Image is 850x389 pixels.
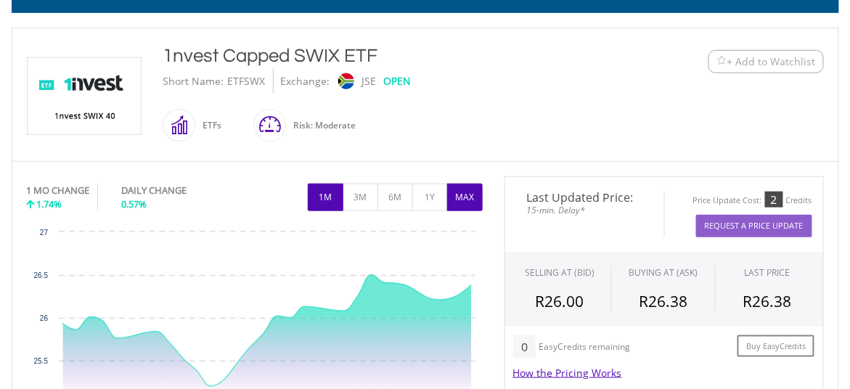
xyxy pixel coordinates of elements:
span: + Add to Watchlist [727,54,816,69]
span: Last Updated Price: [516,192,653,203]
div: 2 [765,192,783,208]
a: How the Pricing Works [513,366,622,380]
span: R26.00 [536,291,584,311]
div: LAST PRICE [745,266,790,279]
span: R26.38 [743,291,792,311]
img: TFSA.ETFSWX.png [30,58,139,134]
button: MAX [447,184,483,211]
img: jse.png [338,73,354,89]
div: OPEN [384,69,412,94]
div: Risk: Moderate [287,108,356,143]
div: JSE [362,69,377,94]
div: 0 [513,335,536,359]
text: 25.5 [33,357,48,365]
span: R26.38 [639,291,687,311]
button: 6M [377,184,413,211]
span: 15-min. Delay* [516,203,653,217]
div: EasyCredits remaining [539,342,630,354]
a: Buy EasyCredits [737,335,814,358]
div: Short Name: [163,69,224,94]
div: Exchange: [281,69,330,94]
button: 1M [308,184,343,211]
div: Price Update Cost: [693,195,762,206]
span: 0.57% [121,197,147,210]
button: 3M [343,184,378,211]
div: DAILY CHANGE [121,184,235,197]
text: 27 [39,229,48,237]
div: Credits [786,195,812,206]
div: ETFs [196,108,222,143]
button: Watchlist + Add to Watchlist [708,50,824,73]
text: 26 [39,314,48,322]
button: Request A Price Update [696,215,812,237]
span: 1.74% [37,197,62,210]
img: Watchlist [716,56,727,67]
span: BUYING AT (ASK) [629,266,698,279]
div: SELLING AT (BID) [525,266,594,279]
div: ETFSWX [228,69,266,94]
button: 1Y [412,184,448,211]
div: 1nvest Capped SWIX ETF [163,43,619,69]
div: 1 MO CHANGE [27,184,90,197]
text: 26.5 [33,271,48,279]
